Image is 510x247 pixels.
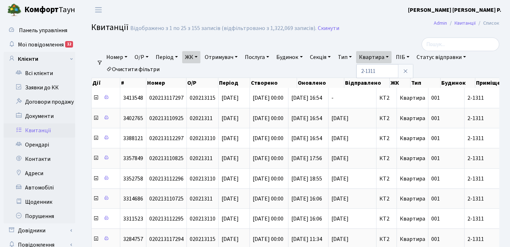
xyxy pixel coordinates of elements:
[253,235,283,243] span: [DATE] 00:00
[253,175,283,183] span: [DATE] 00:00
[393,51,412,63] a: ПІБ
[441,78,475,88] th: Будинок
[379,135,394,141] span: КТ2
[379,115,394,121] span: КТ2
[103,51,130,63] a: Номер
[379,95,394,101] span: КТ2
[455,19,476,27] a: Квитанції
[253,154,283,162] span: [DATE] 00:00
[379,216,394,222] span: КТ2
[250,78,297,88] th: Створено
[291,134,322,142] span: [DATE] 16:54
[344,78,390,88] th: Відправлено
[467,95,508,101] span: 2-1311
[182,51,200,63] a: ЖК
[4,181,75,195] a: Автомобілі
[335,51,355,63] a: Тип
[400,175,425,183] span: Квартира
[408,6,501,14] a: [PERSON_NAME] [PERSON_NAME] Р.
[476,19,499,27] li: Список
[318,25,339,32] a: Скинути
[4,195,75,209] a: Щоденник
[434,19,447,27] a: Admin
[379,155,394,161] span: КТ2
[253,94,283,102] span: [DATE] 00:00
[291,154,322,162] span: [DATE] 17:56
[132,51,151,63] a: О/Р
[291,94,322,102] span: [DATE] 16:54
[467,236,508,242] span: 2-1311
[431,215,440,223] span: 001
[291,114,322,122] span: [DATE] 16:54
[423,16,510,31] nav: breadcrumb
[149,195,184,203] span: 020213110725
[431,195,440,203] span: 001
[4,109,75,123] a: Документи
[467,155,508,161] span: 2-1311
[400,235,425,243] span: Квартира
[414,51,469,63] a: Статус відправки
[4,138,75,152] a: Орендарі
[222,215,239,223] span: [DATE]
[123,154,143,162] span: 3357849
[190,114,213,122] span: 02021311
[291,215,322,223] span: [DATE] 16:06
[190,94,215,102] span: 020213115
[19,26,67,34] span: Панель управління
[149,235,184,243] span: 020213117294
[273,51,305,63] a: Будинок
[253,215,283,223] span: [DATE] 00:00
[4,209,75,223] a: Порушення
[331,115,373,121] span: [DATE]
[291,235,322,243] span: [DATE] 11:34
[4,80,75,95] a: Заявки до КК
[7,3,21,17] img: logo.png
[24,4,75,16] span: Таун
[431,154,440,162] span: 001
[307,51,334,63] a: Секція
[467,176,508,182] span: 2-1311
[149,134,184,142] span: 020213112297
[65,41,73,48] div: 12
[123,175,143,183] span: 3352758
[222,195,239,203] span: [DATE]
[400,154,425,162] span: Квартира
[331,196,373,202] span: [DATE]
[190,154,213,162] span: 02021311
[4,223,75,238] a: Довідники
[400,215,425,223] span: Квартира
[123,114,143,122] span: 3402765
[123,195,143,203] span: 3314686
[222,175,239,183] span: [DATE]
[331,95,373,101] span: -
[153,51,181,63] a: Період
[4,23,75,38] a: Панель управління
[253,114,283,122] span: [DATE] 00:00
[253,134,283,142] span: [DATE] 00:00
[422,38,499,51] input: Пошук...
[149,215,184,223] span: 020213112295
[4,95,75,109] a: Договори продажу
[190,175,215,183] span: 020213110
[190,134,215,142] span: 020213110
[89,4,107,16] button: Переключити навігацію
[379,176,394,182] span: КТ2
[356,51,392,63] a: Квартира
[379,236,394,242] span: КТ2
[222,134,239,142] span: [DATE]
[467,196,508,202] span: 2-1311
[4,52,75,66] a: Клієнти
[291,195,322,203] span: [DATE] 16:06
[149,94,184,102] span: 020213117297
[4,38,75,52] a: Мої повідомлення12
[218,78,250,88] th: Період
[149,175,184,183] span: 020213112296
[123,134,143,142] span: 3388121
[400,195,425,203] span: Квартира
[4,152,75,166] a: Контакти
[431,94,440,102] span: 001
[149,154,184,162] span: 020213110825
[400,94,425,102] span: Квартира
[331,236,373,242] span: [DATE]
[400,134,425,142] span: Квартира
